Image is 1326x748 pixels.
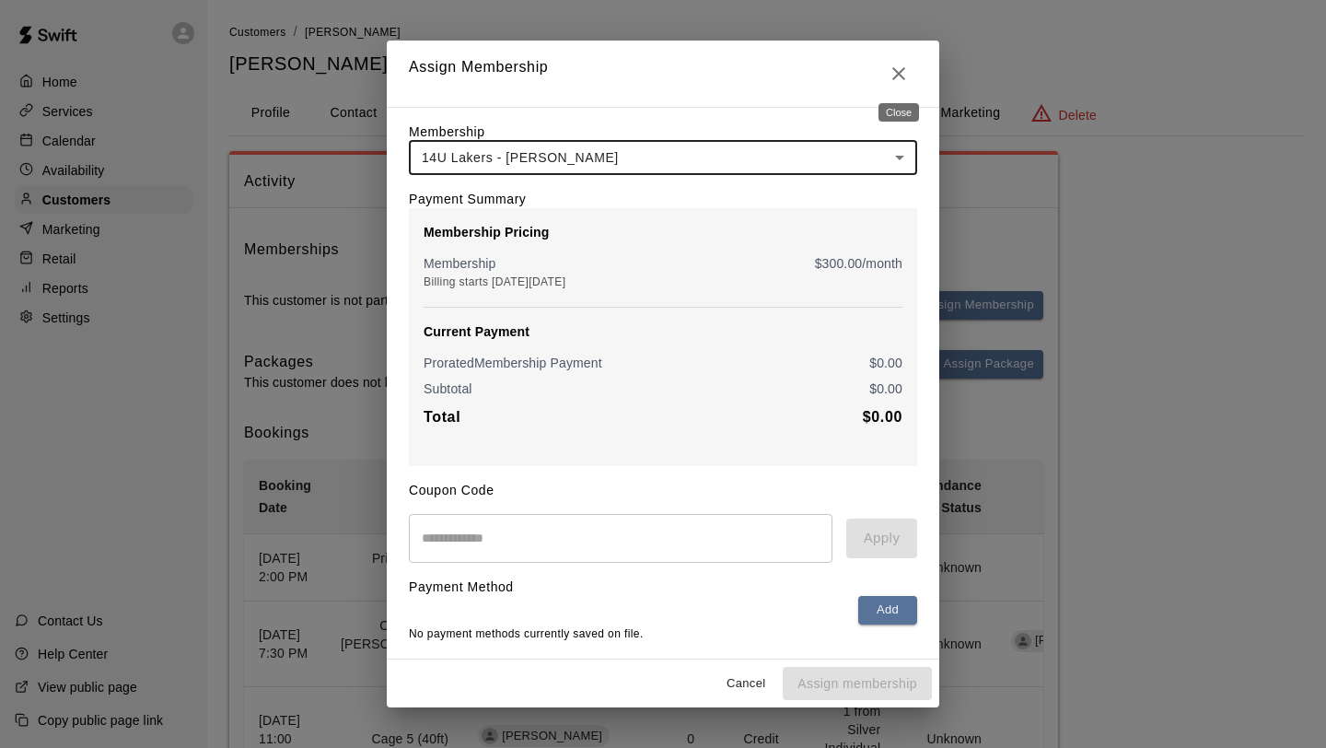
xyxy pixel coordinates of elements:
[878,103,919,122] div: Close
[409,627,644,640] span: No payment methods currently saved on file.
[424,380,472,398] p: Subtotal
[716,670,775,698] button: Cancel
[880,55,917,92] button: Close
[409,579,514,594] label: Payment Method
[424,254,496,273] p: Membership
[424,354,602,372] p: Prorated Membership Payment
[863,409,902,425] b: $ 0.00
[409,192,526,206] label: Payment Summary
[424,409,460,425] b: Total
[869,354,902,372] p: $ 0.00
[858,596,917,625] button: Add
[424,322,902,341] p: Current Payment
[409,483,494,497] label: Coupon Code
[815,254,902,273] p: $ 300.00 /month
[424,275,565,288] span: Billing starts [DATE][DATE]
[424,223,902,241] p: Membership Pricing
[409,141,917,175] div: 14U Lakers - [PERSON_NAME]
[869,380,902,398] p: $ 0.00
[387,41,939,107] h2: Assign Membership
[409,124,485,139] label: Membership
